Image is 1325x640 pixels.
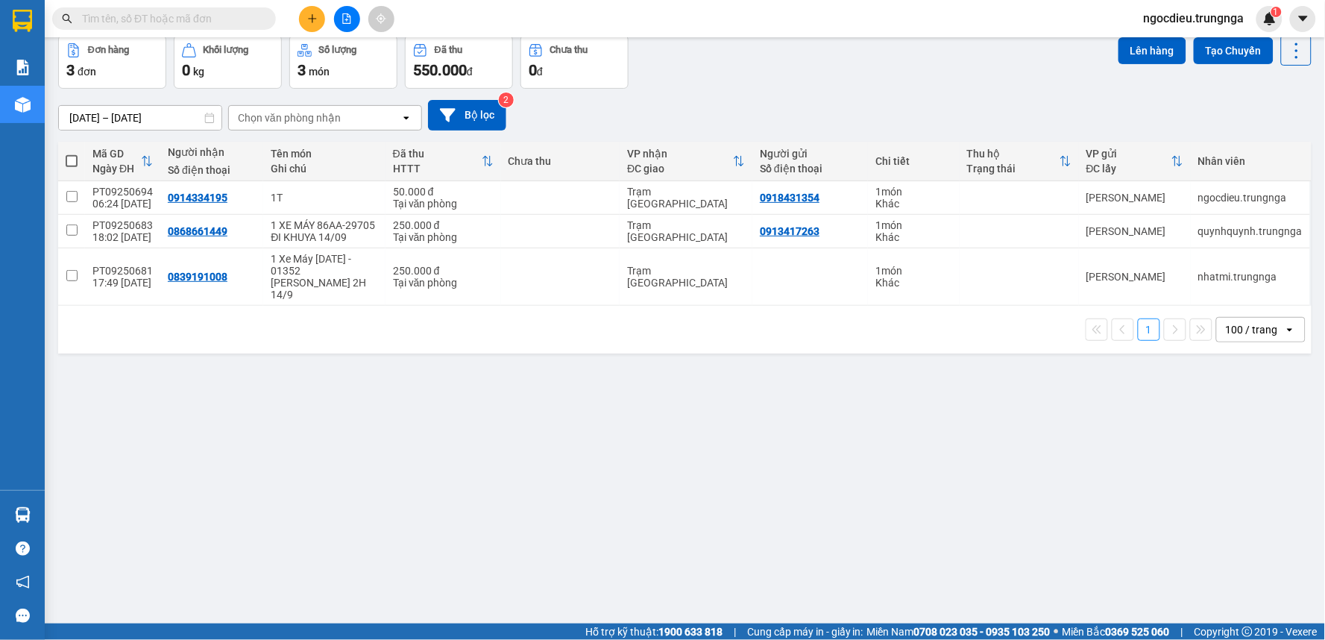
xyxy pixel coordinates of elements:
[142,14,178,30] span: Nhận:
[875,231,952,243] div: Khác
[62,13,72,24] span: search
[393,277,494,289] div: Tại văn phòng
[1271,7,1282,17] sup: 1
[11,78,134,96] div: 50.000
[1138,319,1160,341] button: 1
[760,163,860,175] div: Số điện thoại
[509,155,613,167] div: Chưa thu
[11,80,57,95] span: Đã thu :
[1198,155,1303,167] div: Nhân viên
[734,624,736,640] span: |
[875,219,952,231] div: 1 món
[168,164,256,176] div: Số điện thoại
[393,265,494,277] div: 250.000 đ
[271,253,377,277] div: 1 Xe Máy 86AD - 01352
[385,142,501,181] th: Toggle SortBy
[1181,624,1183,640] span: |
[550,45,588,55] div: Chưa thu
[393,163,482,175] div: HTTT
[13,105,294,124] div: Tên hàng: 1T ( : 1 )
[168,192,227,204] div: 0914334195
[520,35,629,89] button: Chưa thu0đ
[1194,37,1274,64] button: Tạo Chuyến
[393,231,494,243] div: Tại văn phòng
[174,35,282,89] button: Khối lượng0kg
[1297,12,1310,25] span: caret-down
[760,225,819,237] div: 0913417263
[1063,624,1170,640] span: Miền Bắc
[319,45,357,55] div: Số lượng
[368,6,394,32] button: aim
[537,66,543,78] span: đ
[92,148,141,160] div: Mã GD
[658,626,723,638] strong: 1900 633 818
[271,163,377,175] div: Ghi chú
[627,265,745,289] div: Trạm [GEOGRAPHIC_DATA]
[16,542,30,556] span: question-circle
[309,66,330,78] span: món
[875,265,952,277] div: 1 món
[875,186,952,198] div: 1 món
[875,155,952,167] div: Chi tiết
[1242,627,1253,637] span: copyright
[585,624,723,640] span: Hỗ trợ kỹ thuật:
[393,219,494,231] div: 250.000 đ
[13,13,132,46] div: [PERSON_NAME]
[960,142,1079,181] th: Toggle SortBy
[435,45,462,55] div: Đã thu
[15,97,31,113] img: warehouse-icon
[16,575,30,589] span: notification
[1290,6,1316,32] button: caret-down
[85,142,160,181] th: Toggle SortBy
[271,219,377,231] div: 1 XE MÁY 86AA-29705
[393,186,494,198] div: 50.000 đ
[342,13,352,24] span: file-add
[78,66,96,78] span: đơn
[867,624,1051,640] span: Miền Nam
[1284,324,1296,336] svg: open
[334,6,360,32] button: file-add
[376,13,386,24] span: aim
[1198,225,1303,237] div: quynhquynh.trungnga
[1132,9,1256,28] span: ngocdieu.trungnga
[747,624,863,640] span: Cung cấp máy in - giấy in:
[13,46,132,67] div: 0918431354
[400,112,412,124] svg: open
[182,61,190,79] span: 0
[271,192,377,204] div: 1T
[193,66,204,78] span: kg
[620,142,752,181] th: Toggle SortBy
[1106,626,1170,638] strong: 0369 525 060
[92,186,153,198] div: PT09250694
[914,626,1051,638] strong: 0708 023 035 - 0935 103 250
[1086,148,1171,160] div: VP gửi
[92,265,153,277] div: PT09250681
[1086,163,1171,175] div: ĐC lấy
[271,231,377,243] div: ĐI KHUYA 14/09
[627,148,733,160] div: VP nhận
[627,219,745,243] div: Trạm [GEOGRAPHIC_DATA]
[1118,37,1186,64] button: Lên hàng
[88,45,129,55] div: Đơn hàng
[58,35,166,89] button: Đơn hàng3đơn
[1263,12,1277,25] img: icon-new-feature
[1079,142,1191,181] th: Toggle SortBy
[92,163,141,175] div: Ngày ĐH
[967,148,1060,160] div: Thu hộ
[499,92,514,107] sup: 2
[168,271,227,283] div: 0839191008
[967,163,1060,175] div: Trạng thái
[875,198,952,210] div: Khác
[1198,271,1303,283] div: nhatmi.trungnga
[289,35,397,89] button: Số lượng3món
[271,277,377,301] div: Đi Khuya 2H 14/9
[875,277,952,289] div: Khác
[529,61,537,79] span: 0
[168,146,256,158] div: Người nhận
[1274,7,1279,17] span: 1
[393,198,494,210] div: Tại văn phòng
[1054,629,1059,635] span: ⚪️
[92,219,153,231] div: PT09250683
[760,192,819,204] div: 0918431354
[298,61,306,79] span: 3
